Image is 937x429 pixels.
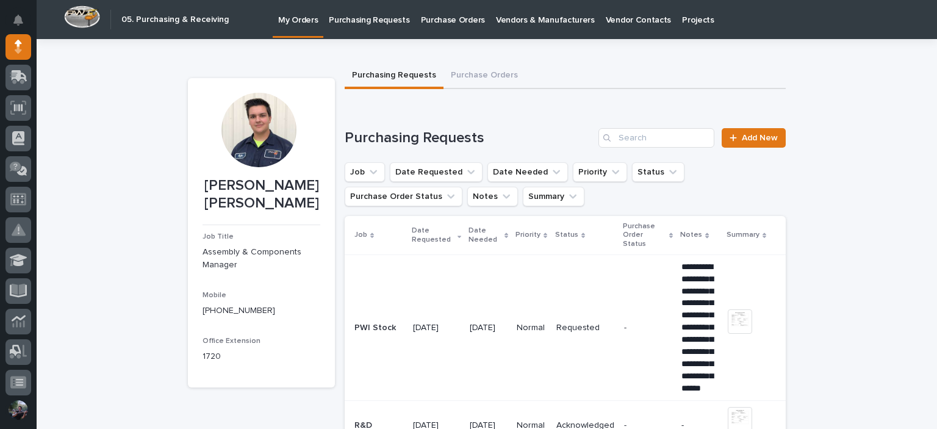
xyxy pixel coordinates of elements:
[468,224,501,247] p: Date Needed
[15,15,31,34] div: Notifications
[487,162,568,182] button: Date Needed
[413,323,461,333] p: [DATE]
[354,228,367,242] p: Job
[624,320,629,333] p: -
[345,63,443,89] button: Purchasing Requests
[722,128,786,148] a: Add New
[203,177,320,212] p: [PERSON_NAME] [PERSON_NAME]
[623,220,666,251] p: Purchase Order Status
[517,323,547,333] p: Normal
[121,15,229,25] h2: 05. Purchasing & Receiving
[556,323,614,333] p: Requested
[598,128,714,148] input: Search
[727,228,759,242] p: Summary
[345,129,594,147] h1: Purchasing Requests
[742,134,778,142] span: Add New
[573,162,627,182] button: Priority
[5,397,31,423] button: users-avatar
[555,228,578,242] p: Status
[5,7,31,33] button: Notifications
[203,246,320,272] p: Assembly & Components Manager
[412,224,454,247] p: Date Requested
[515,228,540,242] p: Priority
[354,320,398,333] p: PWI Stock
[203,337,260,345] span: Office Extension
[470,323,507,333] p: [DATE]
[203,292,226,299] span: Mobile
[523,187,584,206] button: Summary
[680,228,702,242] p: Notes
[345,187,462,206] button: Purchase Order Status
[390,162,483,182] button: Date Requested
[203,306,275,315] a: [PHONE_NUMBER]
[632,162,684,182] button: Status
[467,187,518,206] button: Notes
[443,63,525,89] button: Purchase Orders
[345,162,385,182] button: Job
[203,350,320,363] p: 1720
[64,5,100,28] img: Workspace Logo
[203,233,234,240] span: Job Title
